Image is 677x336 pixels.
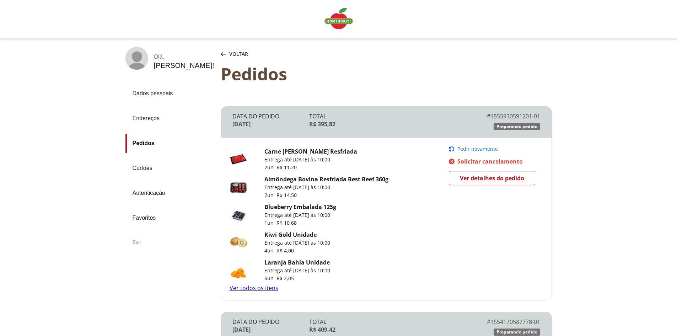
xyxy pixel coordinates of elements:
a: Cartões [125,159,215,178]
span: Solicitar cancelamento [457,158,523,165]
span: Preparando pedido [496,124,537,129]
span: R$ 4,00 [276,247,294,254]
span: R$ 11,20 [276,164,297,171]
img: Blueberry Embalada 125g [230,206,247,224]
button: Pedir novamente [449,146,540,152]
span: Ver detalhes do pedido [460,173,524,183]
p: Entrega até [DATE] às 10:00 [264,267,330,274]
div: Data do Pedido [232,318,310,326]
div: Total [309,318,463,326]
a: Almôndega Bovina Resfriada Best Beef 360g [264,175,388,183]
div: Data do Pedido [232,112,310,120]
div: Pedidos [221,64,552,84]
div: Total [309,112,463,120]
p: Entrega até [DATE] às 10:00 [264,156,357,163]
div: R$ 395,82 [309,120,463,128]
div: R$ 409,42 [309,326,463,334]
img: Carne Moída Bovina Resfriada [230,150,247,168]
p: Entrega até [DATE] às 10:00 [264,184,388,191]
a: Dados pessoais [125,84,215,103]
div: # 1554170587778-01 [463,318,540,326]
div: Olá , [154,54,214,60]
a: Autenticação [125,183,215,203]
div: Sair [125,233,215,250]
p: Entrega até [DATE] às 10:00 [264,239,330,246]
img: Almôndega Bovina Resfriada Best Beef 360g [230,178,247,196]
a: Ver todos os itens [230,284,278,292]
div: [PERSON_NAME] ! [154,62,214,70]
img: Logo [324,8,353,29]
span: R$ 2,05 [276,275,294,282]
a: Solicitar cancelamento [449,158,540,165]
p: Entrega até [DATE] às 10:00 [264,212,336,219]
img: Kiwi Gold Unidade [230,234,247,251]
span: 6 un [264,275,276,282]
span: Pedir novamente [457,146,498,152]
a: Laranja Bahia Unidade [264,258,330,266]
div: # 1555930591201-01 [463,112,540,120]
span: Preparando pedido [496,329,537,335]
a: Blueberry Embalada 125g [264,203,336,211]
span: 4 un [264,247,276,254]
a: Pedidos [125,134,215,153]
button: Voltar [219,47,249,61]
a: Ver detalhes do pedido [449,171,535,185]
a: Logo [322,5,356,33]
a: Kiwi Gold Unidade [264,231,317,239]
div: [DATE] [232,120,310,128]
span: 1 un [264,219,276,226]
span: R$ 14,50 [276,192,297,198]
span: 2 un [264,164,276,171]
span: Voltar [229,50,248,58]
a: Carne [PERSON_NAME] Resfriada [264,148,357,155]
span: 2 un [264,192,276,198]
div: [DATE] [232,326,310,334]
a: Favoritos [125,208,215,228]
a: Endereços [125,109,215,128]
span: R$ 10,68 [276,219,297,226]
img: Laranja Bahia Unidade [230,261,247,279]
